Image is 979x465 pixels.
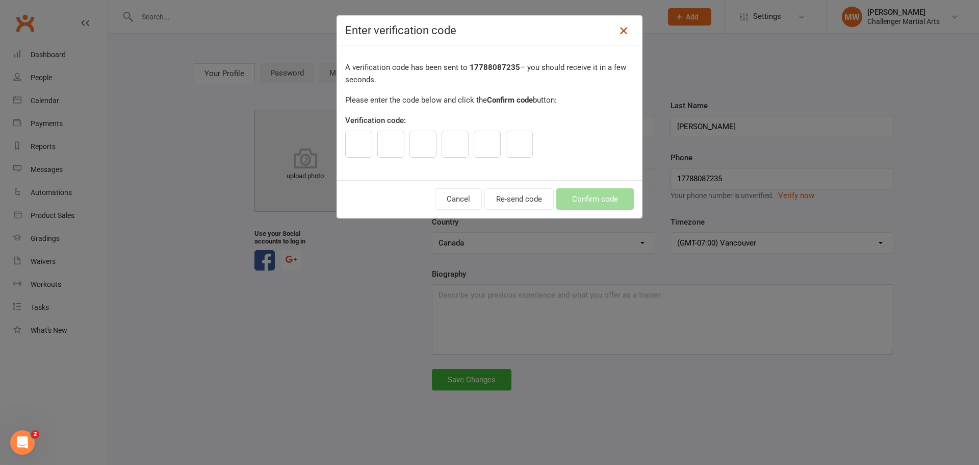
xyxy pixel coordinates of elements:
strong: Confirm code [487,95,533,105]
strong: 17788087235 [470,63,520,72]
h4: Enter verification code [345,24,634,37]
p: A verification code has been sent to – you should receive it in a few seconds. [345,61,634,86]
button: Cancel [435,188,482,210]
a: Close [615,22,632,39]
button: Re-send code [484,188,554,210]
label: Verification code: [345,114,406,127]
p: Please enter the code below and click the button: [345,94,634,106]
span: 2 [31,430,39,438]
iframe: Intercom live chat [10,430,35,455]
